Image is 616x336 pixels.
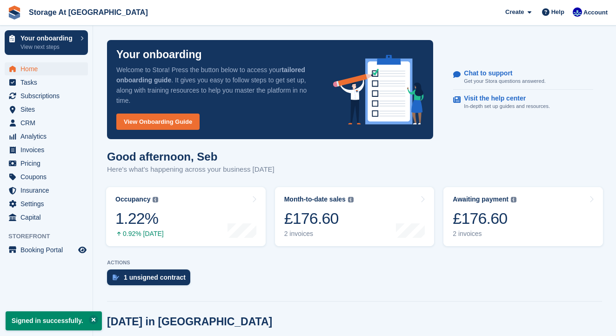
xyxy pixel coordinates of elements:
[5,197,88,210] a: menu
[20,76,76,89] span: Tasks
[115,230,164,238] div: 0.92% [DATE]
[453,90,593,115] a: Visit the help center In-depth set up guides and resources.
[20,62,76,75] span: Home
[5,211,88,224] a: menu
[348,197,354,202] img: icon-info-grey-7440780725fd019a000dd9b08b2336e03edf1995a4989e88bcd33f0948082b44.svg
[20,103,76,116] span: Sites
[5,143,88,156] a: menu
[20,197,76,210] span: Settings
[5,89,88,102] a: menu
[115,209,164,228] div: 1.22%
[124,274,186,281] div: 1 unsigned contract
[453,65,593,90] a: Chat to support Get your Stora questions answered.
[20,130,76,143] span: Analytics
[5,62,88,75] a: menu
[8,232,93,241] span: Storefront
[20,35,76,41] p: Your onboarding
[115,195,150,203] div: Occupancy
[5,157,88,170] a: menu
[20,211,76,224] span: Capital
[20,170,76,183] span: Coupons
[5,103,88,116] a: menu
[5,116,88,129] a: menu
[116,114,200,130] a: View Onboarding Guide
[77,244,88,255] a: Preview store
[107,316,272,328] h2: [DATE] in [GEOGRAPHIC_DATA]
[20,43,76,51] p: View next steps
[284,195,346,203] div: Month-to-date sales
[5,76,88,89] a: menu
[464,69,538,77] p: Chat to support
[107,164,275,175] p: Here's what's happening across your business [DATE]
[7,6,21,20] img: stora-icon-8386f47178a22dfd0bd8f6a31ec36ba5ce8667c1dd55bd0f319d3a0aa187defe.svg
[116,49,202,60] p: Your onboarding
[551,7,564,17] span: Help
[106,187,266,246] a: Occupancy 1.22% 0.92% [DATE]
[5,170,88,183] a: menu
[284,209,354,228] div: £176.60
[464,77,545,85] p: Get your Stora questions answered.
[5,30,88,55] a: Your onboarding View next steps
[573,7,582,17] img: Seb Santiago
[464,102,550,110] p: In-depth set up guides and resources.
[20,143,76,156] span: Invoices
[20,184,76,197] span: Insurance
[113,275,119,280] img: contract_signature_icon-13c848040528278c33f63329250d36e43548de30e8caae1d1a13099fd9432cc5.svg
[464,94,542,102] p: Visit the help center
[511,197,516,202] img: icon-info-grey-7440780725fd019a000dd9b08b2336e03edf1995a4989e88bcd33f0948082b44.svg
[107,150,275,163] h1: Good afternoon, Seb
[6,311,102,330] p: Signed in successfully.
[333,55,424,125] img: onboarding-info-6c161a55d2c0e0a8cae90662b2fe09162a5109e8cc188191df67fb4f79e88e88.svg
[20,243,76,256] span: Booking Portal
[443,187,603,246] a: Awaiting payment £176.60 2 invoices
[583,8,608,17] span: Account
[453,195,509,203] div: Awaiting payment
[505,7,524,17] span: Create
[453,209,516,228] div: £176.60
[5,130,88,143] a: menu
[107,260,602,266] p: ACTIONS
[20,89,76,102] span: Subscriptions
[25,5,152,20] a: Storage At [GEOGRAPHIC_DATA]
[116,65,318,106] p: Welcome to Stora! Press the button below to access your . It gives you easy to follow steps to ge...
[153,197,158,202] img: icon-info-grey-7440780725fd019a000dd9b08b2336e03edf1995a4989e88bcd33f0948082b44.svg
[453,230,516,238] div: 2 invoices
[20,116,76,129] span: CRM
[275,187,435,246] a: Month-to-date sales £176.60 2 invoices
[284,230,354,238] div: 2 invoices
[107,269,195,290] a: 1 unsigned contract
[20,157,76,170] span: Pricing
[5,243,88,256] a: menu
[5,184,88,197] a: menu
